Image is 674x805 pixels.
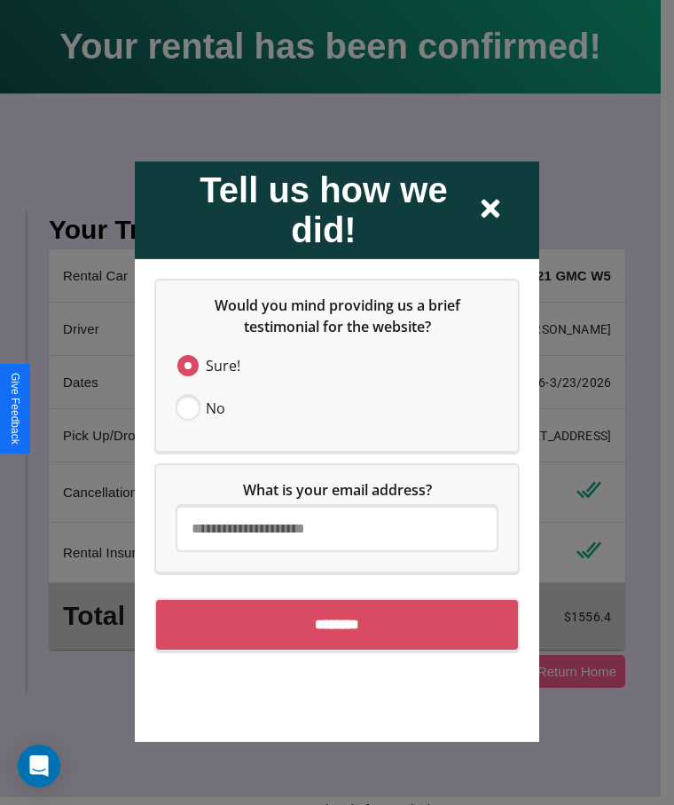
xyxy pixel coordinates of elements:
[170,170,477,249] h2: Tell us how we did!
[9,373,21,445] div: Give Feedback
[18,745,60,787] div: Open Intercom Messenger
[206,354,240,375] span: Sure!
[215,295,464,335] span: Would you mind providing us a brief testimonial for the website?
[206,397,225,418] span: No
[243,479,432,499] span: What is your email address?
